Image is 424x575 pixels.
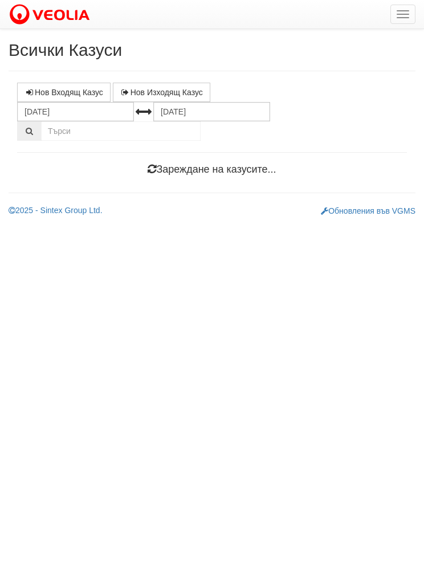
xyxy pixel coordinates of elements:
h4: Зареждане на казусите... [17,164,407,176]
a: Обновления във VGMS [321,206,415,215]
a: 2025 - Sintex Group Ltd. [9,206,103,215]
a: Нов Изходящ Казус [113,83,210,102]
img: VeoliaLogo.png [9,3,95,27]
input: Търсене по Идентификатор, Бл/Вх/Ап, Тип, Описание, Моб. Номер, Имейл, Файл, Коментар, [41,121,201,141]
a: Нов Входящ Казус [17,83,111,102]
h2: Всички Казуси [9,40,415,59]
